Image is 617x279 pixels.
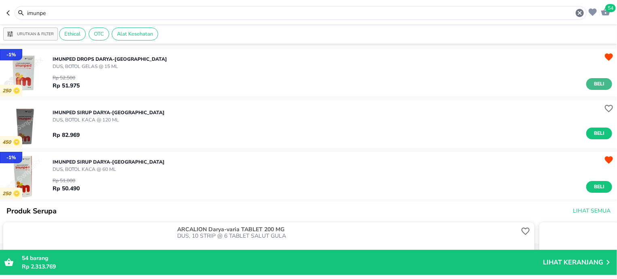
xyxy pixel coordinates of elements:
[59,30,85,38] span: Ethical
[53,166,165,173] p: DUS, BOTOL KACA @ 60 ML
[586,181,612,193] button: Beli
[89,28,109,40] div: OTC
[2,191,13,197] p: 250
[3,28,58,40] button: Urutkan & Filter
[53,63,167,70] p: DUS, BOTOL GELAS @ 15 ML
[22,254,543,262] p: barang
[592,129,606,138] span: Beli
[53,158,165,166] p: IMUNPED SIRUP Darya-[GEOGRAPHIC_DATA]
[22,254,28,262] span: 54
[573,206,611,216] span: Lihat Semua
[59,28,86,40] div: Ethical
[586,78,612,90] button: Beli
[2,88,13,94] p: 250
[592,80,606,88] span: Beli
[570,204,612,219] button: Lihat Semua
[53,55,167,63] p: IMUNPED DROPS Darya-[GEOGRAPHIC_DATA]
[53,131,80,139] p: Rp 82.969
[586,128,612,139] button: Beli
[112,30,158,38] span: Alat Kesehatan
[17,31,54,37] p: Urutkan & Filter
[592,183,606,191] span: Beli
[2,139,13,145] p: 450
[112,28,158,40] div: Alat Kesehatan
[53,109,165,116] p: IMUNPED SIRUP Darya-[GEOGRAPHIC_DATA]
[53,184,80,193] p: Rp 50.490
[53,81,80,90] p: Rp 51.975
[177,226,517,233] p: ARCALION Darya-varia TABLET 200 MG
[6,51,16,58] p: - 1 %
[89,30,109,38] span: OTC
[177,233,519,239] p: DUS, 10 STRIP @ 6 TABLET SALUT GULA
[53,116,165,124] p: DUS, BOTOL KACA @ 120 ML
[26,9,575,17] input: Cari 4000+ produk di sini
[53,177,80,184] p: Rp 51.000
[599,5,611,17] button: 54
[22,263,56,270] span: Rp 2.313.769
[53,74,80,81] p: Rp 52.500
[605,4,616,12] span: 54
[6,154,16,161] p: - 1 %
